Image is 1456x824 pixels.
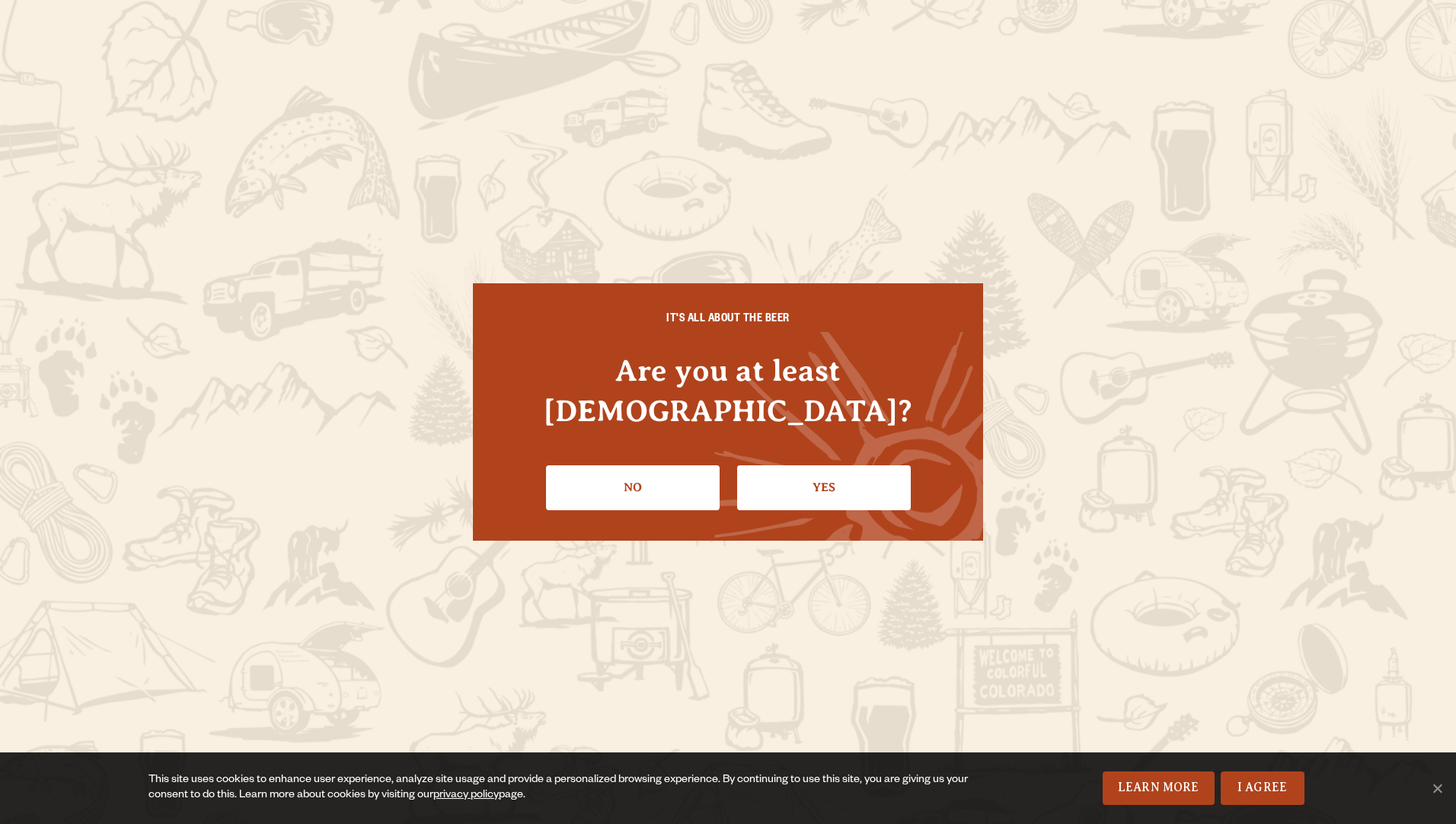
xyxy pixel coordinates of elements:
[1103,771,1215,805] a: Learn More
[503,350,953,431] h4: Are you at least [DEMOGRAPHIC_DATA]?
[433,790,499,802] a: privacy policy
[737,465,911,509] a: Confirm I'm 21 or older
[546,465,720,509] a: No
[1429,781,1445,796] span: No
[503,314,953,327] h6: IT'S ALL ABOUT THE BEER
[1221,771,1304,805] a: I Agree
[148,773,976,803] div: This site uses cookies to enhance user experience, analyze site usage and provide a personalized ...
